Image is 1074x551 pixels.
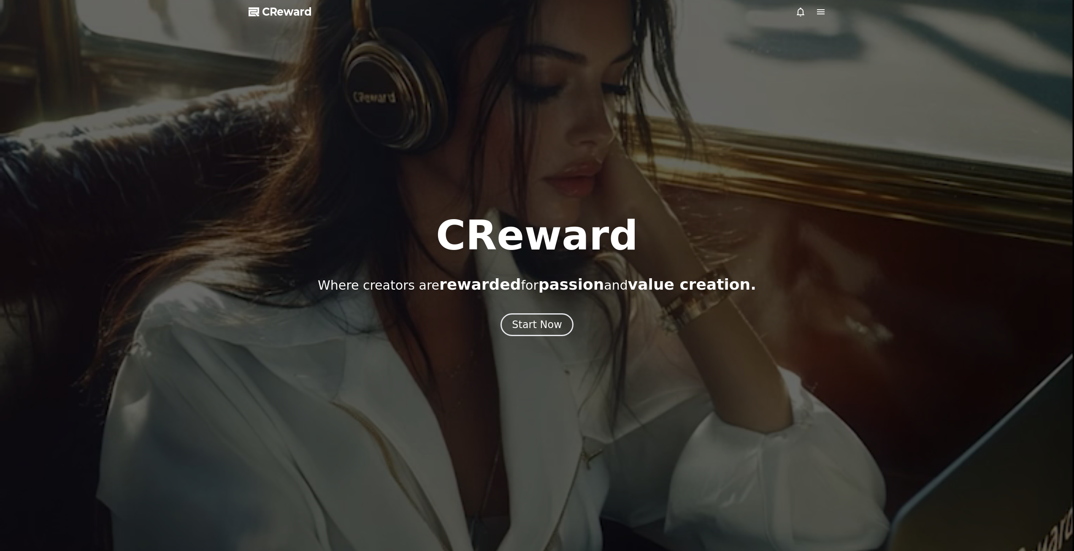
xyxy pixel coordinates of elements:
h1: CReward [436,215,638,256]
a: Start Now [500,322,574,330]
a: CReward [249,5,312,19]
p: Where creators are for and [318,276,756,293]
span: passion [538,276,604,293]
div: Start Now [512,318,562,331]
span: rewarded [439,276,521,293]
button: Start Now [500,313,574,336]
span: value creation. [628,276,756,293]
span: CReward [262,5,312,19]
